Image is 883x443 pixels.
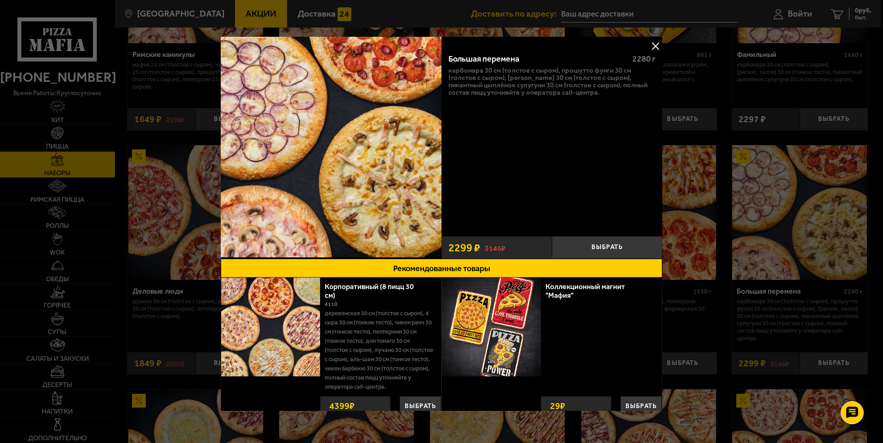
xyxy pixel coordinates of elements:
[448,242,480,253] span: 2299 ₽
[325,282,414,300] a: Корпоративный (8 пицц 30 см)
[325,309,434,392] p: Деревенская 30 см (толстое с сыром), 4 сыра 30 см (тонкое тесто), Чикен Ранч 30 см (тонкое тесто)...
[552,236,662,259] button: Выбрать
[620,396,662,415] button: Выбрать
[448,54,625,64] div: Большая перемена
[632,54,655,64] span: 2280 г
[221,37,441,257] img: Большая перемена
[485,243,505,252] s: 3146 ₽
[548,397,568,415] strong: 29 ₽
[325,301,338,307] span: 4110
[400,396,441,415] button: Выбрать
[545,282,625,300] a: Коллекционный магнит "Мафия"
[327,397,357,415] strong: 4399 ₽
[221,37,441,259] a: Большая перемена
[221,259,662,278] button: Рекомендованные товары
[448,67,655,96] p: Карбонара 30 см (толстое с сыром), Прошутто Фунги 30 см (толстое с сыром), [PERSON_NAME] 30 см (т...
